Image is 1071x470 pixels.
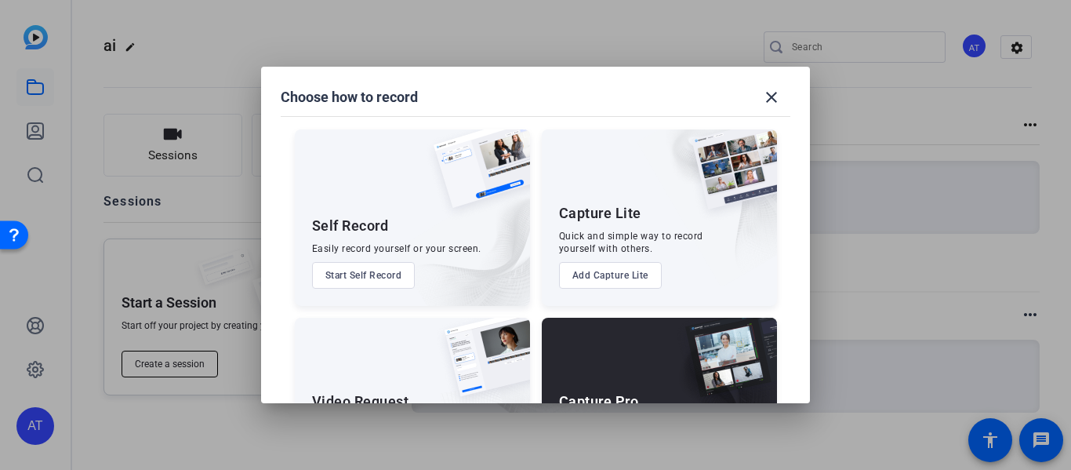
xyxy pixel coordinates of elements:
div: Quick and simple way to record yourself with others. [559,230,703,255]
div: Self Record [312,217,389,235]
img: capture-lite.png [680,129,777,225]
img: embarkstudio-capture-lite.png [637,129,777,286]
img: capture-pro.png [673,318,777,414]
div: Easily record yourself or your screen. [312,242,481,255]
img: embarkstudio-self-record.png [394,163,530,306]
img: self-record.png [422,129,530,224]
button: Add Capture Lite [559,262,662,289]
button: Start Self Record [312,262,416,289]
div: Capture Pro [559,392,639,411]
div: Video Request [312,392,409,411]
div: Capture Lite [559,204,641,223]
h1: Choose how to record [281,88,418,107]
mat-icon: close [762,88,781,107]
img: ugc-content.png [433,318,530,413]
